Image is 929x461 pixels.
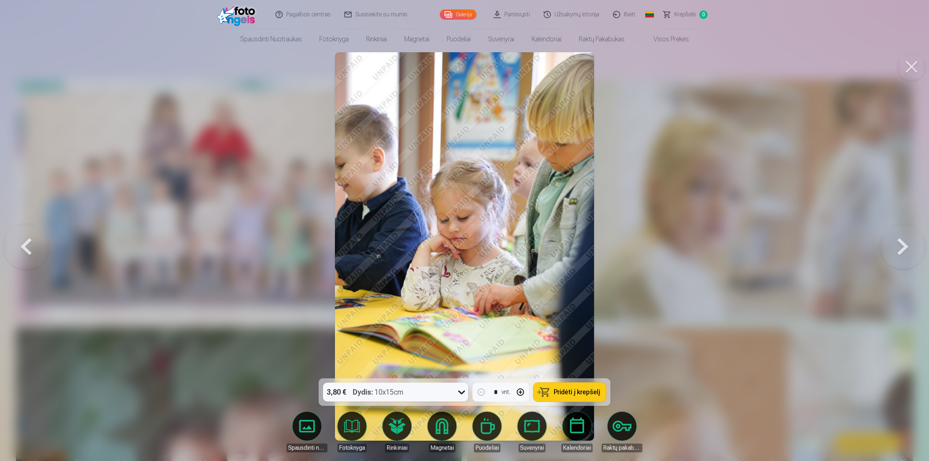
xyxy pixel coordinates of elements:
span: Krepšelis [674,10,696,19]
div: Puodeliai [474,444,500,452]
div: 10x15cm [353,383,404,402]
a: Kalendoriai [557,412,597,452]
div: Suvenyrai [519,444,545,452]
img: /fa2 [217,3,259,26]
a: Fotoknyga [332,412,372,452]
a: Raktų pakabukas [570,29,633,49]
a: Puodeliai [438,29,479,49]
span: Pridėti į krepšelį [554,389,600,395]
div: Kalendoriai [561,444,593,452]
a: Magnetai [422,412,462,452]
div: 3,80 € [323,383,350,402]
a: Puodeliai [467,412,507,452]
strong: Dydis : [353,387,373,397]
a: Kalendoriai [523,29,570,49]
div: Rinkiniai [385,444,409,452]
a: Raktų pakabukas [602,412,642,452]
a: Galerija [440,9,476,20]
div: Raktų pakabukas [602,444,642,452]
div: Fotoknyga [337,444,367,452]
span: 0 [699,11,708,19]
a: Suvenyrai [479,29,523,49]
a: Rinkiniai [357,29,396,49]
a: Fotoknyga [311,29,357,49]
a: Spausdinti nuotraukas [287,412,327,452]
a: Suvenyrai [512,412,552,452]
a: Spausdinti nuotraukas [232,29,311,49]
div: Spausdinti nuotraukas [287,444,327,452]
button: Pridėti į krepšelį [533,383,606,402]
div: Magnetai [429,444,455,452]
a: Rinkiniai [377,412,417,452]
a: Visos prekės [633,29,697,49]
div: vnt. [502,388,510,396]
a: Magnetai [396,29,438,49]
